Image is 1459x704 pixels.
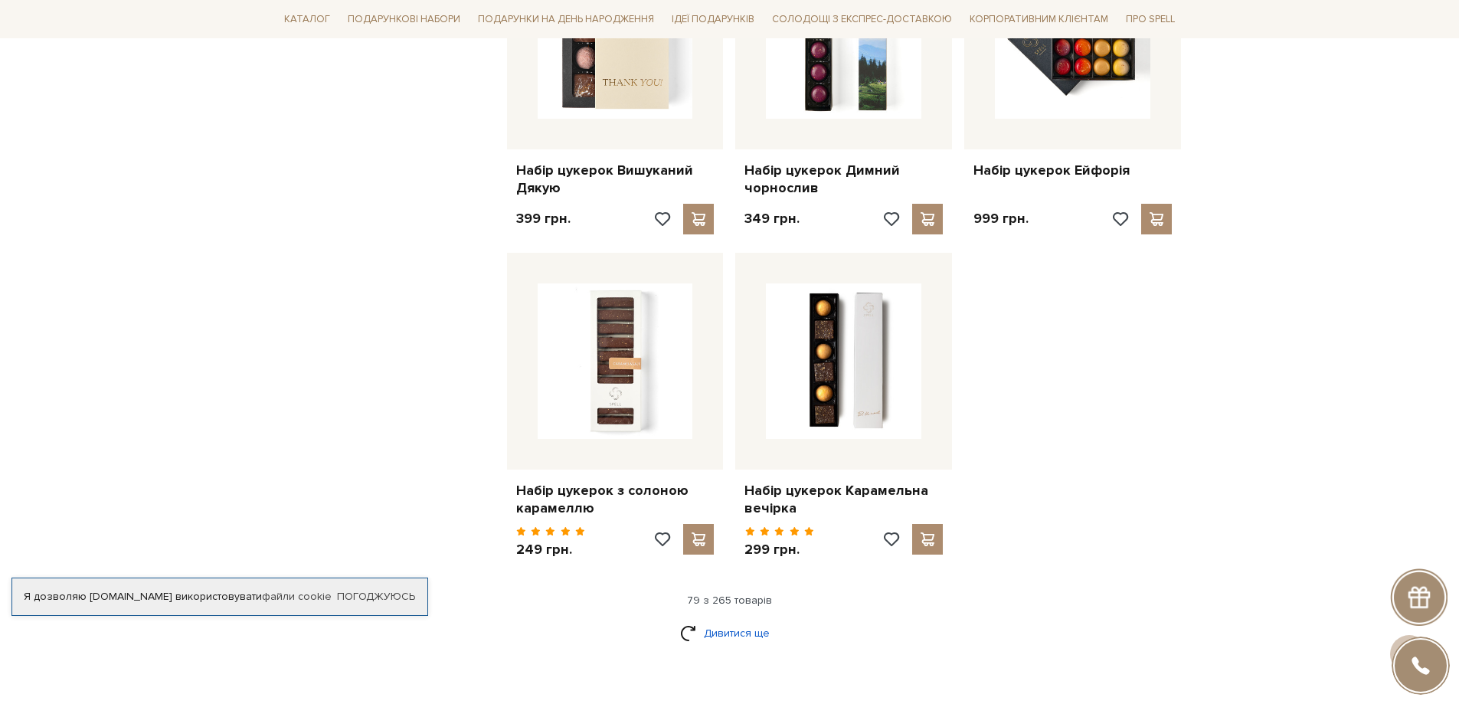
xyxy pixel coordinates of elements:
[973,210,1029,228] p: 999 грн.
[744,162,943,198] a: Набір цукерок Димний чорнослив
[680,620,780,647] a: Дивитися ще
[963,6,1114,32] a: Корпоративним клієнтам
[516,162,715,198] a: Набір цукерок Вишуканий Дякую
[973,162,1172,179] a: Набір цукерок Ейфорія
[472,8,660,31] span: Подарунки на День народження
[744,482,943,518] a: Набір цукерок Карамельна вечірка
[744,541,814,558] p: 299 грн.
[272,594,1188,607] div: 79 з 265 товарів
[278,8,336,31] span: Каталог
[766,6,958,32] a: Солодощі з експрес-доставкою
[516,482,715,518] a: Набір цукерок з солоною карамеллю
[337,590,415,604] a: Погоджуюсь
[342,8,466,31] span: Подарункові набори
[516,541,586,558] p: 249 грн.
[262,590,332,603] a: файли cookie
[744,210,800,228] p: 349 грн.
[1120,8,1181,31] span: Про Spell
[12,590,427,604] div: Я дозволяю [DOMAIN_NAME] використовувати
[666,8,761,31] span: Ідеї подарунків
[516,210,571,228] p: 399 грн.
